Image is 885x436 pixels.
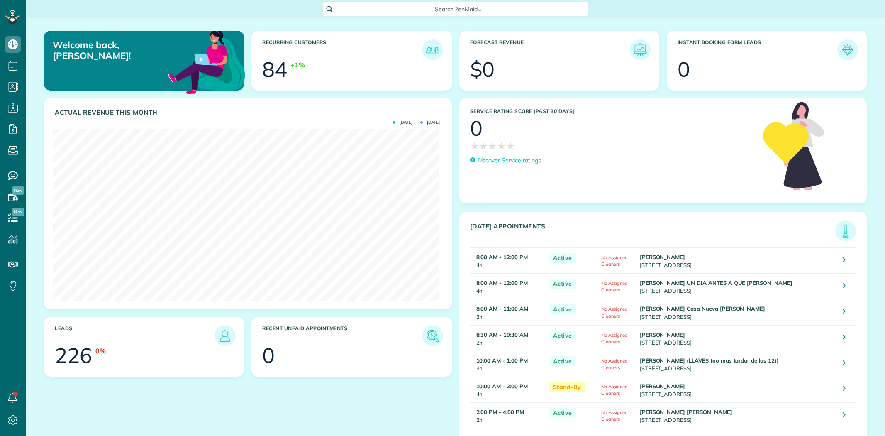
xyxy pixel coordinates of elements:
strong: 10:00 AM - 2:00 PM [476,383,528,389]
h3: Instant Booking Form Leads [678,39,837,60]
td: 3h [470,351,545,377]
td: 2h [470,402,545,428]
strong: 10:00 AM - 1:00 PM [476,357,528,364]
div: 84 [262,59,287,80]
strong: [PERSON_NAME] [640,383,685,389]
strong: 8:00 AM - 11:00 AM [476,305,528,312]
img: icon_todays_appointments-901f7ab196bb0bea1936b74009e4eb5ffbc2d2711fa7634e0d609ed5ef32b18b.png [837,223,854,239]
td: [STREET_ADDRESS] [638,299,837,325]
span: ★ [479,139,488,153]
img: icon_forecast_revenue-8c13a41c7ed35a8dcfafea3cbb826a0462acb37728057bba2d056411b612bbbe.png [632,42,649,58]
td: [STREET_ADDRESS] [638,402,837,428]
img: icon_unpaid_appointments-47b8ce3997adf2238b356f14209ab4cced10bd1f174958f3ca8f1d0dd7fffeee.png [424,328,441,344]
h3: Service Rating score (past 30 days) [470,108,755,114]
td: 2h [470,325,545,351]
td: [STREET_ADDRESS] [638,248,837,274]
td: [STREET_ADDRESS] [638,377,837,402]
span: ★ [470,139,479,153]
span: Active [549,356,576,367]
strong: 8:00 AM - 12:00 PM [476,254,528,260]
strong: [PERSON_NAME] [640,331,685,338]
div: $0 [470,59,495,80]
h3: Leads [55,326,215,346]
p: Discover Service ratings [478,156,541,165]
span: Stand-By [549,382,585,392]
strong: [PERSON_NAME] [PERSON_NAME] [640,409,732,415]
strong: [PERSON_NAME] UN DIA ANTES A QUE [PERSON_NAME] [640,279,792,286]
strong: [PERSON_NAME] (LLAVES (no mas tardar de las 12)) [640,357,779,364]
td: [STREET_ADDRESS] [638,274,837,299]
span: New [12,208,24,216]
td: 3h [470,299,545,325]
span: No Assigned Cleaners [601,332,628,345]
span: No Assigned Cleaners [601,255,628,267]
td: [STREET_ADDRESS] [638,351,837,377]
strong: [PERSON_NAME] [640,254,685,260]
a: Discover Service ratings [470,156,541,165]
td: 4h [470,377,545,402]
td: [STREET_ADDRESS] [638,325,837,351]
div: +1% [290,60,305,70]
div: 0 [470,118,483,139]
span: [DATE] [393,120,412,125]
span: No Assigned Cleaners [601,306,628,318]
span: Active [549,279,576,289]
span: New [12,186,24,195]
strong: [PERSON_NAME] Casa Nueva [PERSON_NAME] [640,305,766,312]
h3: [DATE] Appointments [470,223,836,241]
div: 0 [262,345,275,366]
span: ★ [506,139,515,153]
span: ★ [488,139,497,153]
h3: Recent unpaid appointments [262,326,422,346]
span: Active [549,304,576,315]
img: icon_leads-1bed01f49abd5b7fead27621c3d59655bb73ed531f8eeb49469d10e621d6b896.png [217,328,233,344]
div: 0 [678,59,690,80]
td: 4h [470,274,545,299]
h3: Recurring Customers [262,39,422,60]
p: Welcome back, [PERSON_NAME]! [53,39,180,61]
td: 4h [470,248,545,274]
span: No Assigned Cleaners [601,280,628,293]
strong: 8:30 AM - 10:30 AM [476,331,528,338]
div: 0% [95,346,106,356]
span: No Assigned Cleaners [601,409,628,422]
img: icon_form_leads-04211a6a04a5b2264e4ee56bc0799ec3eb69b7e499cbb523a139df1d13a81ae0.png [839,42,856,58]
img: icon_recurring_customers-cf858462ba22bcd05b5a5880d41d6543d210077de5bb9ebc9590e49fd87d84ed.png [424,42,441,58]
span: No Assigned Cleaners [601,384,628,396]
span: [DATE] [420,120,440,125]
h3: Actual Revenue this month [55,109,443,116]
img: dashboard_welcome-42a62b7d889689a78055ac9021e634bf52bae3f8056760290aed330b23ab8690.png [166,21,247,102]
span: Active [549,253,576,263]
div: 226 [55,345,92,366]
strong: 8:00 AM - 12:00 PM [476,279,528,286]
h3: Forecast Revenue [470,39,630,60]
span: Active [549,331,576,341]
span: ★ [497,139,506,153]
strong: 2:00 PM - 4:00 PM [476,409,524,415]
span: No Assigned Cleaners [601,358,628,370]
span: Active [549,408,576,418]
